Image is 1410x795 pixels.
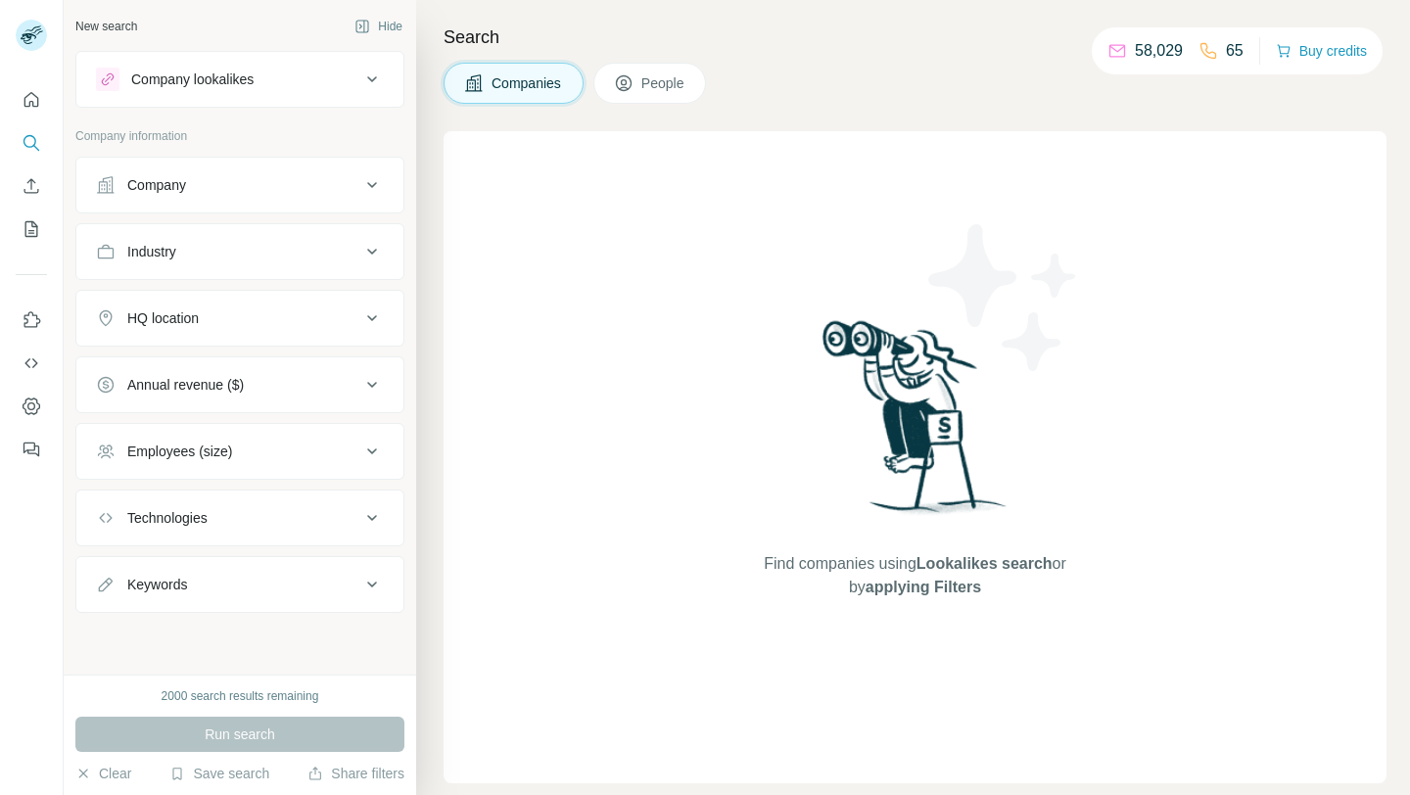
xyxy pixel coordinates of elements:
[76,56,403,103] button: Company lookalikes
[75,764,131,783] button: Clear
[127,242,176,261] div: Industry
[127,175,186,195] div: Company
[76,228,403,275] button: Industry
[16,432,47,467] button: Feedback
[76,494,403,541] button: Technologies
[758,552,1071,599] span: Find companies using or by
[916,555,1053,572] span: Lookalikes search
[127,442,232,461] div: Employees (size)
[641,73,686,93] span: People
[16,82,47,117] button: Quick start
[307,764,404,783] button: Share filters
[75,18,137,35] div: New search
[814,315,1017,534] img: Surfe Illustration - Woman searching with binoculars
[127,575,187,594] div: Keywords
[866,579,981,595] span: applying Filters
[1135,39,1183,63] p: 58,029
[16,303,47,338] button: Use Surfe on LinkedIn
[131,70,254,89] div: Company lookalikes
[16,346,47,381] button: Use Surfe API
[76,361,403,408] button: Annual revenue ($)
[916,210,1092,386] img: Surfe Illustration - Stars
[16,389,47,424] button: Dashboard
[16,168,47,204] button: Enrich CSV
[76,162,403,209] button: Company
[16,211,47,247] button: My lists
[127,308,199,328] div: HQ location
[75,127,404,145] p: Company information
[162,687,319,705] div: 2000 search results remaining
[127,375,244,395] div: Annual revenue ($)
[444,23,1386,51] h4: Search
[16,125,47,161] button: Search
[127,508,208,528] div: Technologies
[76,428,403,475] button: Employees (size)
[1276,37,1367,65] button: Buy credits
[1226,39,1244,63] p: 65
[492,73,563,93] span: Companies
[169,764,269,783] button: Save search
[76,295,403,342] button: HQ location
[76,561,403,608] button: Keywords
[341,12,416,41] button: Hide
